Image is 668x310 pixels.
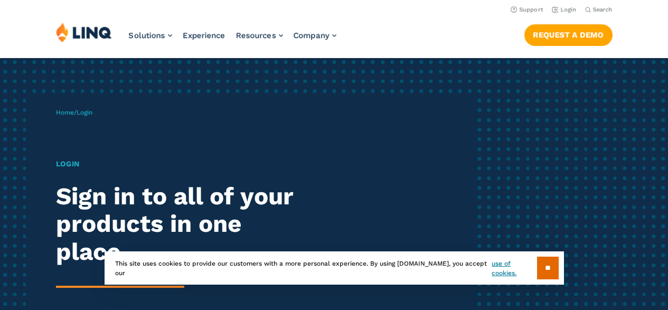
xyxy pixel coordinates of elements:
[105,251,564,285] div: This site uses cookies to provide our customers with a more personal experience. By using [DOMAIN...
[183,31,225,40] a: Experience
[77,109,92,116] span: Login
[129,22,336,57] nav: Primary Navigation
[593,6,613,13] span: Search
[56,22,112,42] img: LINQ | K‑12 Software
[552,6,577,13] a: Login
[294,31,330,40] span: Company
[56,109,92,116] span: /
[524,22,613,45] nav: Button Navigation
[236,31,276,40] span: Resources
[585,6,613,14] button: Open Search Bar
[56,158,313,170] h1: Login
[56,109,74,116] a: Home
[511,6,543,13] a: Support
[524,24,613,45] a: Request a Demo
[492,259,537,278] a: use of cookies.
[236,31,283,40] a: Resources
[129,31,165,40] span: Solutions
[129,31,172,40] a: Solutions
[294,31,336,40] a: Company
[56,183,313,266] h2: Sign in to all of your products in one place.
